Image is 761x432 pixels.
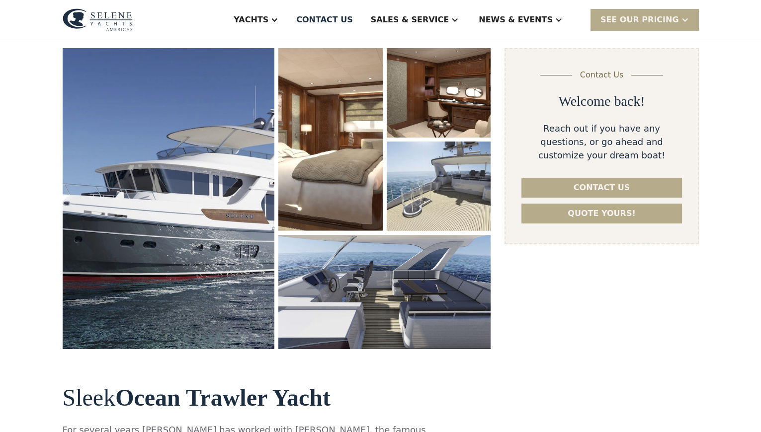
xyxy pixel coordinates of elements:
[278,48,382,231] a: open lightbox
[63,48,275,349] a: open lightbox
[63,385,491,411] h2: Sleek
[296,14,353,26] div: Contact US
[521,204,681,223] a: Quote yours!
[387,142,491,231] a: open lightbox
[521,122,681,162] div: Reach out if you have any questions, or go ahead and customize your dream boat!
[278,235,491,349] a: open lightbox
[371,14,449,26] div: Sales & Service
[521,178,681,198] a: Contact us
[387,48,491,138] a: open lightbox
[591,9,699,30] div: SEE Our Pricing
[234,14,268,26] div: Yachts
[600,14,679,26] div: SEE Our Pricing
[63,8,133,31] img: logo
[558,93,645,110] h2: Welcome back!
[479,14,553,26] div: News & EVENTS
[115,384,331,411] strong: Ocean Trawler Yacht
[580,69,623,81] div: Contact Us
